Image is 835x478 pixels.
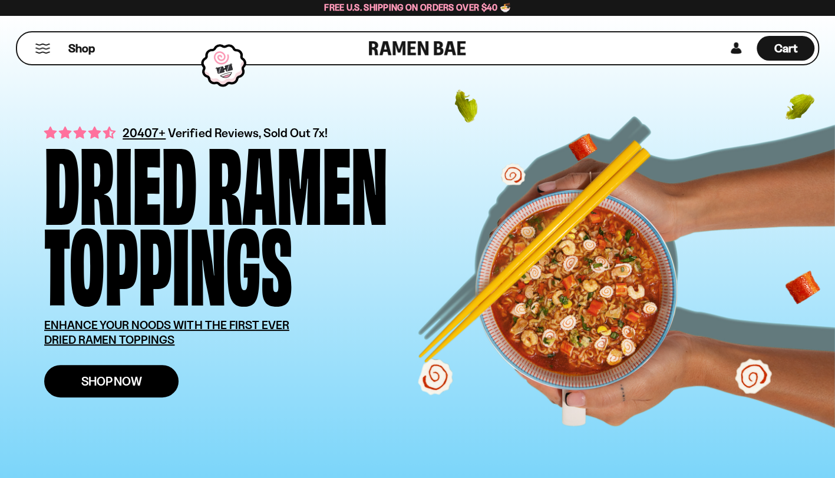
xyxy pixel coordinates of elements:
[35,44,51,54] button: Mobile Menu Trigger
[68,36,95,61] a: Shop
[44,365,179,397] a: Shop Now
[44,318,289,347] u: ENHANCE YOUR NOODS WITH THE FIRST EVER DRIED RAMEN TOPPINGS
[44,220,292,300] div: Toppings
[81,375,142,387] span: Shop Now
[207,139,388,220] div: Ramen
[774,41,797,55] span: Cart
[68,41,95,57] span: Shop
[757,32,814,64] div: Cart
[44,139,197,220] div: Dried
[324,2,511,13] span: Free U.S. Shipping on Orders over $40 🍜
